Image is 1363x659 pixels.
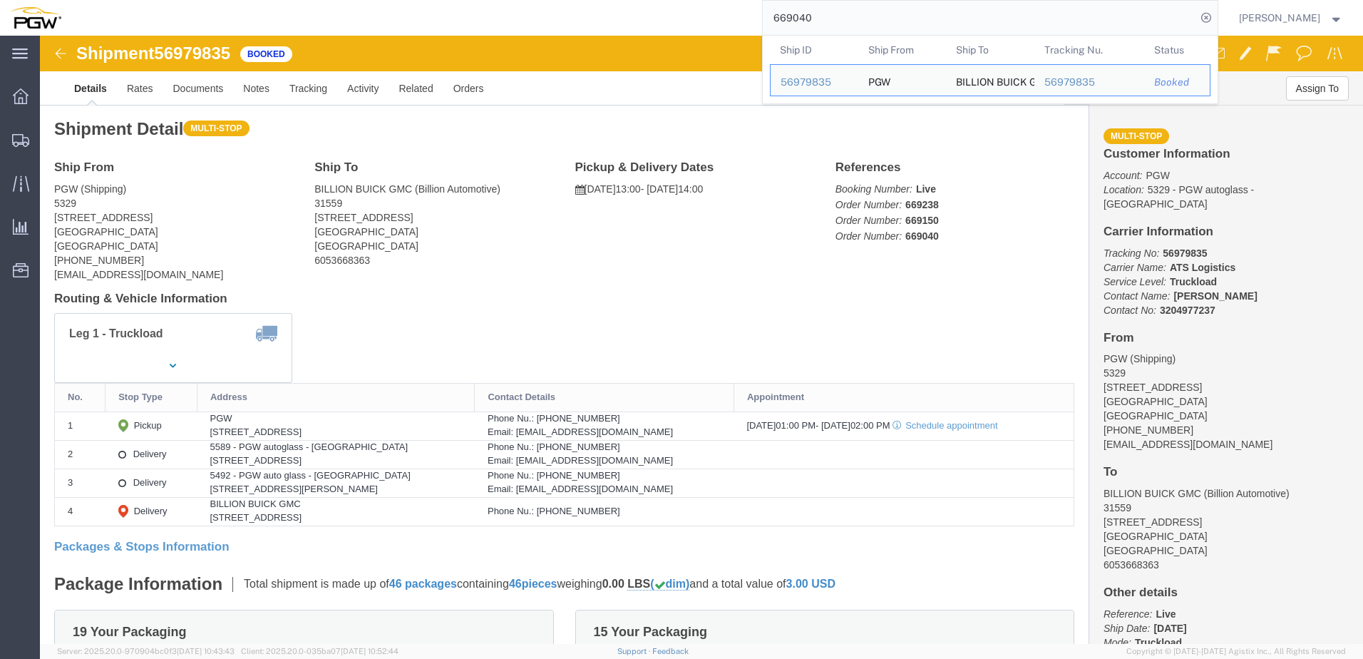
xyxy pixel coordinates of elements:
a: Support [617,647,653,655]
iframe: FS Legacy Container [40,36,1363,644]
div: 56979835 [781,75,848,90]
span: Christopher Martin [1239,10,1320,26]
div: BILLION BUICK GMC [956,65,1024,96]
th: Ship From [858,36,946,64]
th: Ship ID [770,36,858,64]
div: PGW [868,65,890,96]
span: Copyright © [DATE]-[DATE] Agistix Inc., All Rights Reserved [1126,645,1346,658]
span: Client: 2025.20.0-035ba07 [241,647,398,655]
input: Search for shipment number, reference number [763,1,1196,35]
button: [PERSON_NAME] [1238,9,1344,26]
span: Server: 2025.20.0-970904bc0f3 [57,647,235,655]
th: Status [1144,36,1210,64]
th: Tracking Nu. [1034,36,1144,64]
img: logo [10,7,61,29]
span: [DATE] 10:43:43 [177,647,235,655]
a: Feedback [652,647,689,655]
div: 56979835 [1044,75,1134,90]
th: Ship To [946,36,1034,64]
span: [DATE] 10:52:44 [341,647,398,655]
div: Booked [1154,75,1200,90]
table: Search Results [770,36,1218,103]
